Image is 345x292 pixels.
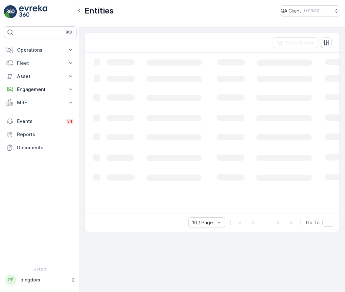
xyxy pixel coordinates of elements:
[306,219,320,226] span: Go To
[6,275,16,285] div: PP
[4,57,77,70] button: Fleet
[286,39,314,46] p: Clear Filters
[17,47,63,53] p: Operations
[4,83,77,96] button: Engagement
[4,43,77,57] button: Operations
[4,70,77,83] button: Asset
[281,5,340,16] button: QA Client(+03:00)
[17,118,62,125] p: Events
[84,6,114,16] p: Entities
[17,60,63,66] p: Fleet
[17,131,74,138] p: Reports
[17,86,63,93] p: Engagement
[19,5,47,18] img: logo_light-DOdMpM7g.png
[273,37,318,48] button: Clear Filters
[17,144,74,151] p: Documents
[20,277,67,283] p: pingdom
[4,96,77,109] button: MRF
[65,30,72,35] p: ⌘B
[17,73,63,80] p: Asset
[304,8,321,13] p: ( +03:00 )
[17,99,63,106] p: MRF
[4,115,77,128] a: Events34
[4,141,77,154] a: Documents
[4,5,17,18] img: logo
[281,8,301,14] p: QA Client
[4,268,77,272] span: v 1.52.2
[4,273,77,287] button: PPpingdom
[4,128,77,141] a: Reports
[67,119,73,124] p: 34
